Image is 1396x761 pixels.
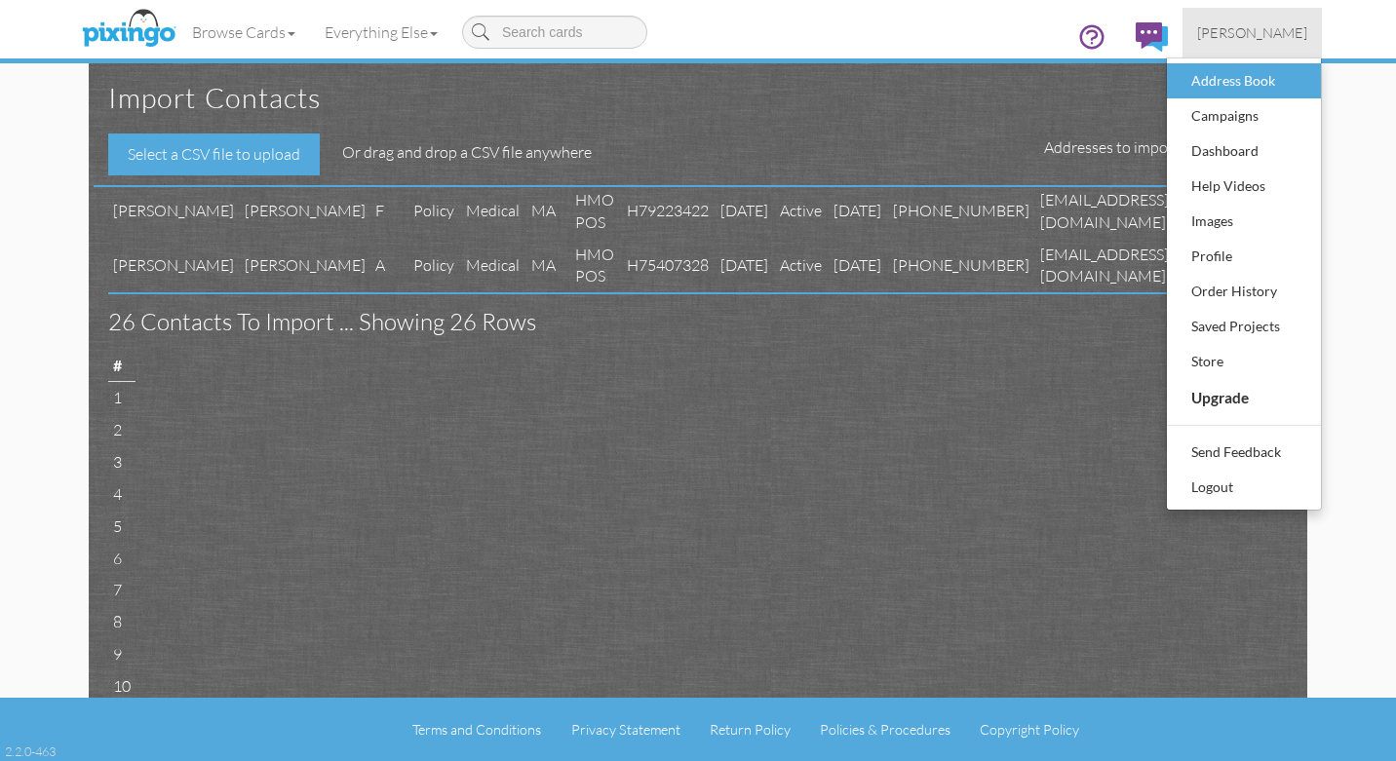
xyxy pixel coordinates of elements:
td: 7 [108,574,136,606]
td: 6 [108,543,136,575]
div: Dashboard [1186,136,1301,166]
td: Active [775,239,829,293]
a: Browse Cards [177,8,310,57]
td: [PERSON_NAME] [240,239,371,293]
a: Upgrade [1167,379,1321,416]
a: Help Videos [1167,169,1321,204]
img: pixingo logo [77,5,180,54]
div: Address Book [1186,66,1301,95]
td: F [370,184,408,239]
div: Select a CSV file to upload [108,133,320,175]
a: Send Feedback [1167,435,1321,470]
td: HMO POS [570,184,622,239]
div: Campaigns [1186,101,1301,131]
a: Return Policy [710,721,791,738]
td: 4 [108,478,136,511]
input: Search cards [462,16,647,49]
td: 2 [108,414,136,446]
div: Store [1186,347,1301,376]
td: [DATE] [829,239,888,293]
img: comments.svg [1136,22,1168,52]
h2: Import contacts [108,83,1268,114]
td: Policy [408,184,461,239]
a: Store [1167,344,1321,379]
td: H79223422 [622,184,715,239]
td: 1 [108,382,136,414]
td: [DATE] [829,184,888,239]
td: Medical [461,184,526,239]
a: Campaigns [1167,98,1321,133]
td: Policy [408,239,461,293]
a: Policies & Procedures [820,721,950,738]
td: [PERSON_NAME] [240,184,371,239]
td: 10 [108,670,136,703]
th: # [108,350,136,382]
td: 5 [108,511,136,543]
div: Upgrade [1186,382,1301,413]
span: [PERSON_NAME] [1197,24,1307,41]
a: Privacy Statement [571,721,680,738]
td: Active [775,184,829,239]
div: Help Videos [1186,171,1301,201]
td: [EMAIL_ADDRESS][DOMAIN_NAME] [1035,239,1177,293]
span: Or drag and drop a CSV file anywhere [342,142,592,162]
td: [PERSON_NAME] [108,184,240,239]
a: Address Book [1167,63,1321,98]
td: H75407328 [622,239,715,293]
td: 9 [108,638,136,670]
a: Profile [1167,239,1321,274]
a: Images [1167,204,1321,239]
a: Everything Else [310,8,452,57]
a: [PERSON_NAME] [1183,8,1322,57]
a: Dashboard [1167,133,1321,169]
td: [DATE] [716,184,775,239]
div: Saved Projects [1186,312,1301,341]
iframe: Chat [1395,760,1396,761]
a: Logout [1167,470,1321,505]
a: Order History [1167,274,1321,309]
div: 2.2.0-463 [5,742,56,760]
a: Terms and Conditions [412,721,541,738]
td: A [370,239,408,293]
td: [PHONE_NUMBER] [888,184,1034,239]
td: [EMAIL_ADDRESS][DOMAIN_NAME] [1035,184,1177,239]
td: Medical [461,239,526,293]
div: Logout [1186,473,1301,502]
div: Send Feedback [1186,438,1301,467]
td: 8 [108,606,136,638]
h3: 26 Contacts to import ... showing 26 rows [108,309,1259,334]
a: Copyright Policy [980,721,1079,738]
a: Saved Projects [1167,309,1321,344]
td: [PHONE_NUMBER] [888,239,1034,293]
div: Addresses to import: 26 [1044,133,1288,166]
td: [DATE] [716,239,775,293]
td: 3 [108,446,136,478]
td: HMO POS [570,239,622,293]
div: Images [1186,207,1301,236]
div: Profile [1186,242,1301,271]
td: [PERSON_NAME] [108,239,240,293]
td: MA [526,239,570,293]
td: MA [526,184,570,239]
div: Order History [1186,277,1301,306]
